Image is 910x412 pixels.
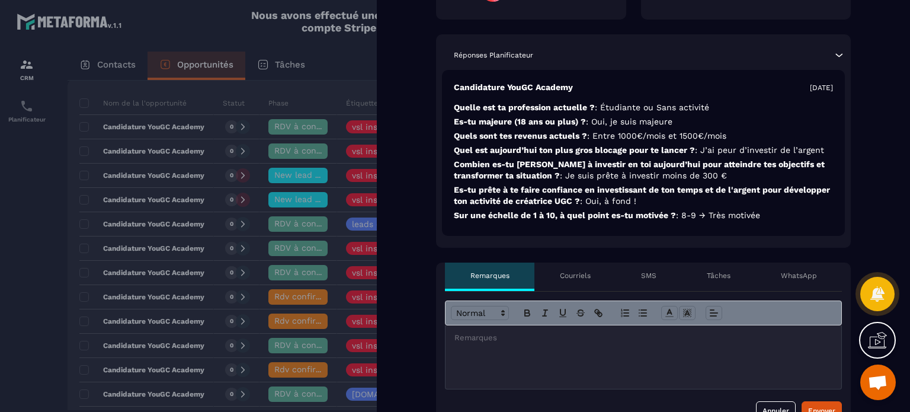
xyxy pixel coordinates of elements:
[454,130,833,142] p: Quels sont tes revenus actuels ?
[587,131,726,140] span: : Entre 1000€/mois et 1500€/mois
[454,102,833,113] p: Quelle est ta profession actuelle ?
[641,271,656,280] p: SMS
[560,171,727,180] span: : Je suis prête à investir moins de 300 €
[810,83,833,92] p: [DATE]
[560,271,591,280] p: Courriels
[695,145,824,155] span: : J’ai peur d’investir de l’argent
[586,117,672,126] span: : Oui, je suis majeure
[454,145,833,156] p: Quel est aujourd’hui ton plus gros blocage pour te lancer ?
[454,50,533,60] p: Réponses Planificateur
[707,271,730,280] p: Tâches
[454,159,833,181] p: Combien es-tu [PERSON_NAME] à investir en toi aujourd’hui pour atteindre tes objectifs et transfo...
[454,116,833,127] p: Es-tu majeure (18 ans ou plus) ?
[595,103,709,112] span: : Étudiante ou Sans activité
[470,271,510,280] p: Remarques
[860,365,896,400] div: Ouvrir le chat
[676,210,760,220] span: : 8-9 → Très motivée
[454,82,573,93] p: Candidature YouGC Academy
[454,184,833,207] p: Es-tu prête à te faire confiance en investissant de ton temps et de l'argent pour développer ton ...
[454,210,833,221] p: Sur une échelle de 1 à 10, à quel point es-tu motivée ?
[580,196,636,206] span: : Oui, à fond !
[781,271,817,280] p: WhatsApp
